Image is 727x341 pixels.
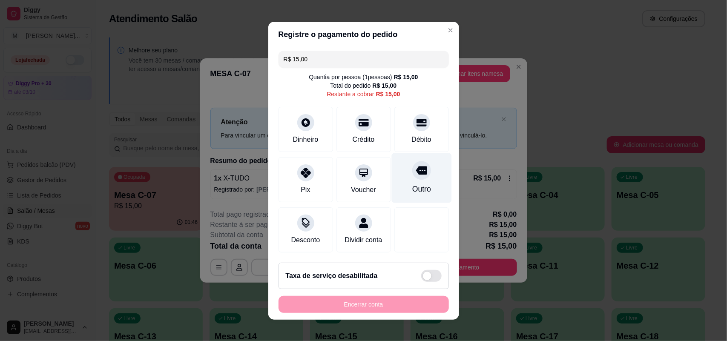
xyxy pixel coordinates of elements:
[411,135,431,145] div: Débito
[309,73,418,81] div: Quantia por pessoa ( 1 pessoas)
[293,135,319,145] div: Dinheiro
[345,235,382,245] div: Dividir conta
[373,81,397,90] div: R$ 15,00
[351,185,376,195] div: Voucher
[268,22,459,47] header: Registre o pagamento do pedido
[327,90,400,98] div: Restante a cobrar
[291,235,320,245] div: Desconto
[330,81,397,90] div: Total do pedido
[394,73,418,81] div: R$ 15,00
[286,271,378,281] h2: Taxa de serviço desabilitada
[284,51,444,68] input: Ex.: hambúrguer de cordeiro
[376,90,400,98] div: R$ 15,00
[301,185,310,195] div: Pix
[353,135,375,145] div: Crédito
[412,183,431,195] div: Outro
[444,23,457,37] button: Close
